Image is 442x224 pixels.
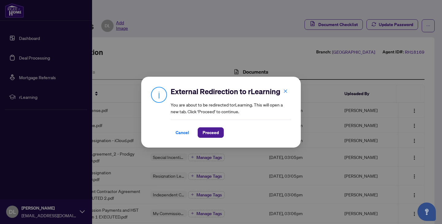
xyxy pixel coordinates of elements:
button: Cancel [171,127,194,138]
span: Cancel [176,128,189,137]
span: Proceed [203,128,219,137]
img: Info Icon [151,87,167,103]
span: close [283,89,288,93]
div: You are about to be redirected to rLearning . This will open a new tab. Click ‘Proceed’ to continue. [171,87,291,138]
button: Proceed [198,127,224,138]
h2: External Redirection to rLearning [171,87,291,96]
button: Open asap [417,203,436,221]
